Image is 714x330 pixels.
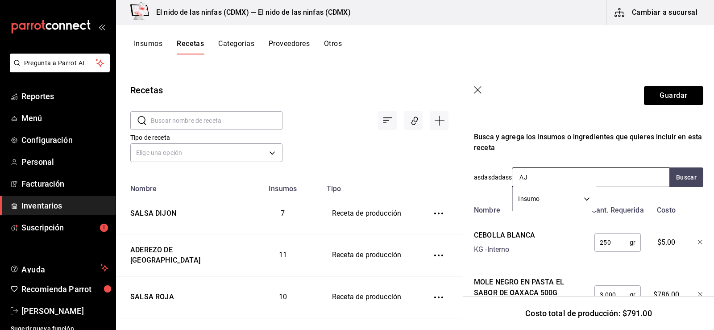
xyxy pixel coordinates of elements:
[378,111,397,130] div: Ordenar por
[474,244,535,255] div: KG - Interno
[474,132,703,153] div: Busca y agrega los insumos o ingredientes que quieres incluir en esta receta
[279,292,287,301] span: 10
[587,201,645,216] div: Cant. Requerida
[116,179,245,193] th: Nombre
[21,90,108,102] span: Reportes
[21,221,108,234] span: Suscripción
[127,242,234,266] div: ADEREZO DE [GEOGRAPHIC_DATA]
[470,201,587,216] div: Nombre
[151,112,282,129] input: Buscar nombre de receta
[645,201,684,216] div: Costo
[134,39,162,54] button: Insumos
[657,237,676,248] span: $5.00
[21,263,97,273] span: Ayuda
[98,23,105,30] button: open_drawer_menu
[644,86,703,105] button: Guardar
[130,84,163,97] div: Recetas
[513,187,597,211] div: Insumo
[6,65,110,74] a: Pregunta a Parrot AI
[669,167,703,187] button: Buscar
[321,276,418,318] td: Receta de producción
[463,296,714,330] div: Costo total de producción: $791.00
[21,178,108,190] span: Facturación
[149,7,351,18] h3: El nido de las ninfas (CDMX) — El nido de las ninfas (CDMX)
[474,230,535,241] div: CEBOLLA BLANCA
[269,39,310,54] button: Proveedores
[134,39,342,54] div: navigation tabs
[474,277,587,298] div: MOLE NEGRO EN PASTA EL SABOR DE OAXACA 500G
[321,193,418,234] td: Receta de producción
[21,112,108,124] span: Menú
[24,58,96,68] span: Pregunta a Parrot AI
[281,209,285,217] span: 7
[218,39,254,54] button: Categorías
[127,205,176,219] div: SALSA DIJON
[594,234,630,251] input: 0
[430,111,448,130] div: Agregar receta
[594,286,630,304] input: 0
[177,39,204,54] button: Recetas
[130,143,282,162] div: Elige una opción
[594,285,641,304] div: gr
[21,200,108,212] span: Inventarios
[321,179,418,193] th: Tipo
[653,289,680,300] span: $786.00
[474,167,703,187] div: asdasdadass
[512,168,602,187] input: Buscar insumo
[21,156,108,168] span: Personal
[324,39,342,54] button: Otros
[279,251,287,259] span: 11
[21,134,108,146] span: Configuración
[21,283,108,295] span: Recomienda Parrot
[130,134,282,141] label: Tipo de receta
[127,288,174,302] div: SALSA ROJA
[10,54,110,72] button: Pregunta a Parrot AI
[21,305,108,317] span: [PERSON_NAME]
[594,233,641,252] div: gr
[404,111,423,130] div: Asociar recetas
[245,179,321,193] th: Insumos
[321,234,418,277] td: Receta de producción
